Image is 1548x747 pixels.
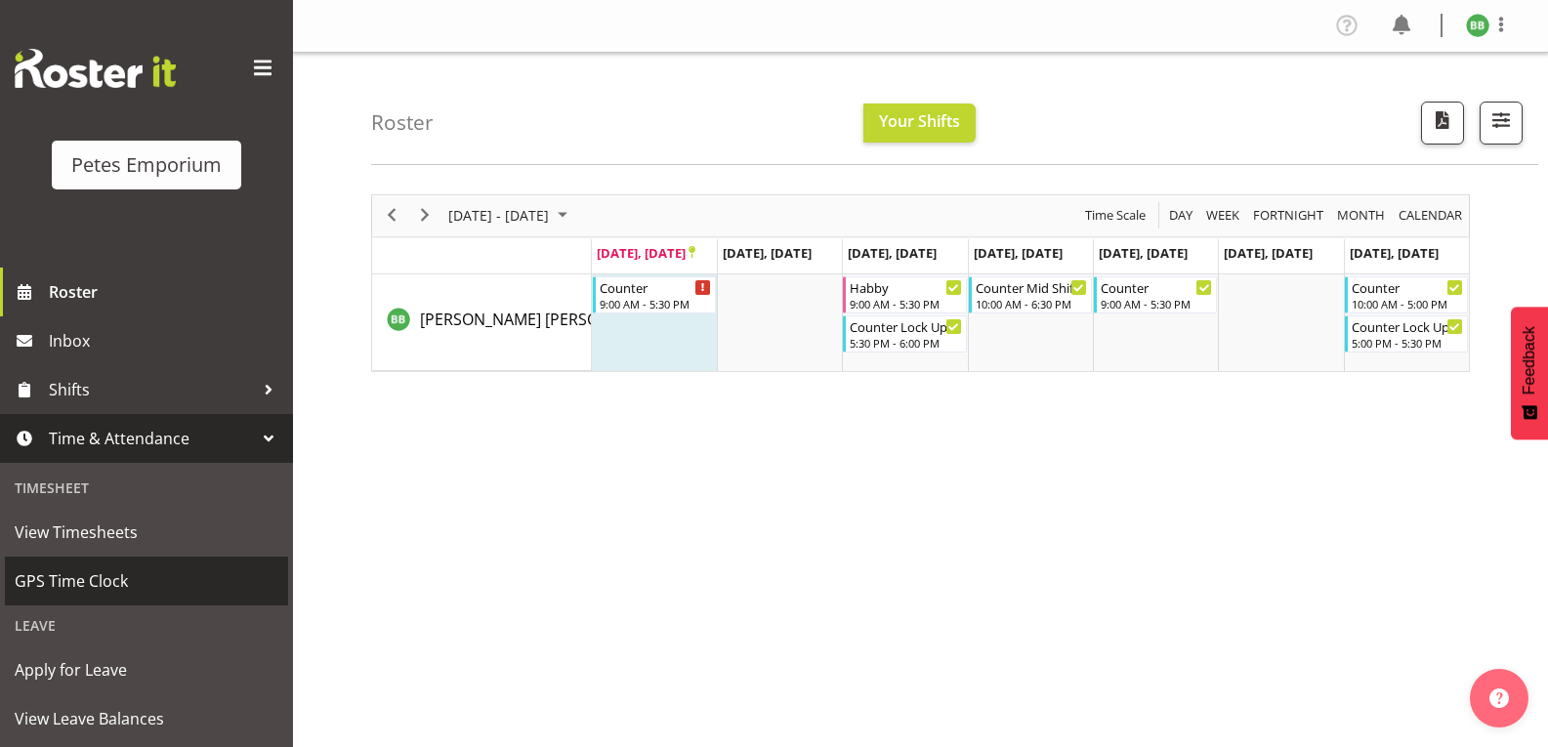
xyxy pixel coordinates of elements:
div: Beena Beena"s event - Counter Begin From Sunday, September 28, 2025 at 10:00:00 AM GMT+13:00 Ends... [1345,276,1468,313]
span: Time & Attendance [49,424,254,453]
button: Time Scale [1082,203,1150,228]
span: Month [1335,203,1387,228]
table: Timeline Week of September 22, 2025 [592,274,1469,371]
div: Counter [1101,277,1212,297]
div: Leave [5,605,288,645]
button: Timeline Week [1203,203,1243,228]
button: Timeline Day [1166,203,1196,228]
div: Petes Emporium [71,150,222,180]
div: 10:00 AM - 5:00 PM [1352,296,1463,311]
div: 9:00 AM - 5:30 PM [1101,296,1212,311]
span: [DATE], [DATE] [723,244,812,262]
button: Month [1396,203,1466,228]
div: next period [408,195,441,236]
div: Beena Beena"s event - Habby Begin From Wednesday, September 24, 2025 at 9:00:00 AM GMT+12:00 Ends... [843,276,966,313]
div: Beena Beena"s event - Counter Lock Up Begin From Wednesday, September 24, 2025 at 5:30:00 PM GMT+... [843,315,966,353]
img: help-xxl-2.png [1489,688,1509,708]
span: calendar [1397,203,1464,228]
span: Fortnight [1251,203,1325,228]
button: Feedback - Show survey [1511,307,1548,439]
h4: Roster [371,111,434,134]
span: [DATE] - [DATE] [446,203,551,228]
span: Feedback [1521,326,1538,394]
span: GPS Time Clock [15,566,278,596]
div: Timesheet [5,468,288,508]
div: Beena Beena"s event - Counter Begin From Monday, September 22, 2025 at 9:00:00 AM GMT+12:00 Ends ... [593,276,716,313]
div: Habby [850,277,961,297]
span: Apply for Leave [15,655,278,685]
div: Counter Lock Up [850,316,961,336]
img: beena-bist9974.jpg [1466,14,1489,37]
a: [PERSON_NAME] [PERSON_NAME] [420,308,666,331]
button: September 2025 [445,203,576,228]
div: 9:00 AM - 5:30 PM [600,296,711,311]
span: [PERSON_NAME] [PERSON_NAME] [420,309,666,330]
div: previous period [375,195,408,236]
div: 9:00 AM - 5:30 PM [850,296,961,311]
span: Time Scale [1083,203,1148,228]
span: [DATE], [DATE] [1350,244,1439,262]
span: [DATE], [DATE] [848,244,937,262]
button: Fortnight [1250,203,1327,228]
a: Apply for Leave [5,645,288,694]
div: Counter Lock Up [1352,316,1463,336]
span: [DATE], [DATE] [1099,244,1188,262]
button: Previous [379,203,405,228]
span: Shifts [49,375,254,404]
td: Beena Beena resource [372,274,592,371]
a: View Leave Balances [5,694,288,743]
div: Counter Mid Shift [976,277,1087,297]
button: Your Shifts [863,104,976,143]
div: 5:00 PM - 5:30 PM [1352,335,1463,351]
span: Day [1167,203,1194,228]
div: Beena Beena"s event - Counter Lock Up Begin From Sunday, September 28, 2025 at 5:00:00 PM GMT+13:... [1345,315,1468,353]
button: Next [412,203,439,228]
span: Roster [49,277,283,307]
span: View Leave Balances [15,704,278,733]
span: [DATE], [DATE] [597,244,695,262]
div: Timeline Week of September 22, 2025 [371,194,1470,372]
div: 5:30 PM - 6:00 PM [850,335,961,351]
div: 10:00 AM - 6:30 PM [976,296,1087,311]
img: Rosterit website logo [15,49,176,88]
div: Beena Beena"s event - Counter Mid Shift Begin From Thursday, September 25, 2025 at 10:00:00 AM GM... [969,276,1092,313]
button: Timeline Month [1334,203,1389,228]
div: Counter [600,277,711,297]
span: View Timesheets [15,518,278,547]
span: [DATE], [DATE] [974,244,1063,262]
span: Inbox [49,326,283,355]
span: Your Shifts [879,110,960,132]
div: September 22 - 28, 2025 [441,195,579,236]
button: Filter Shifts [1480,102,1523,145]
span: Week [1204,203,1241,228]
a: GPS Time Clock [5,557,288,605]
button: Download a PDF of the roster according to the set date range. [1421,102,1464,145]
div: Beena Beena"s event - Counter Begin From Friday, September 26, 2025 at 9:00:00 AM GMT+12:00 Ends ... [1094,276,1217,313]
a: View Timesheets [5,508,288,557]
div: Counter [1352,277,1463,297]
span: [DATE], [DATE] [1224,244,1313,262]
